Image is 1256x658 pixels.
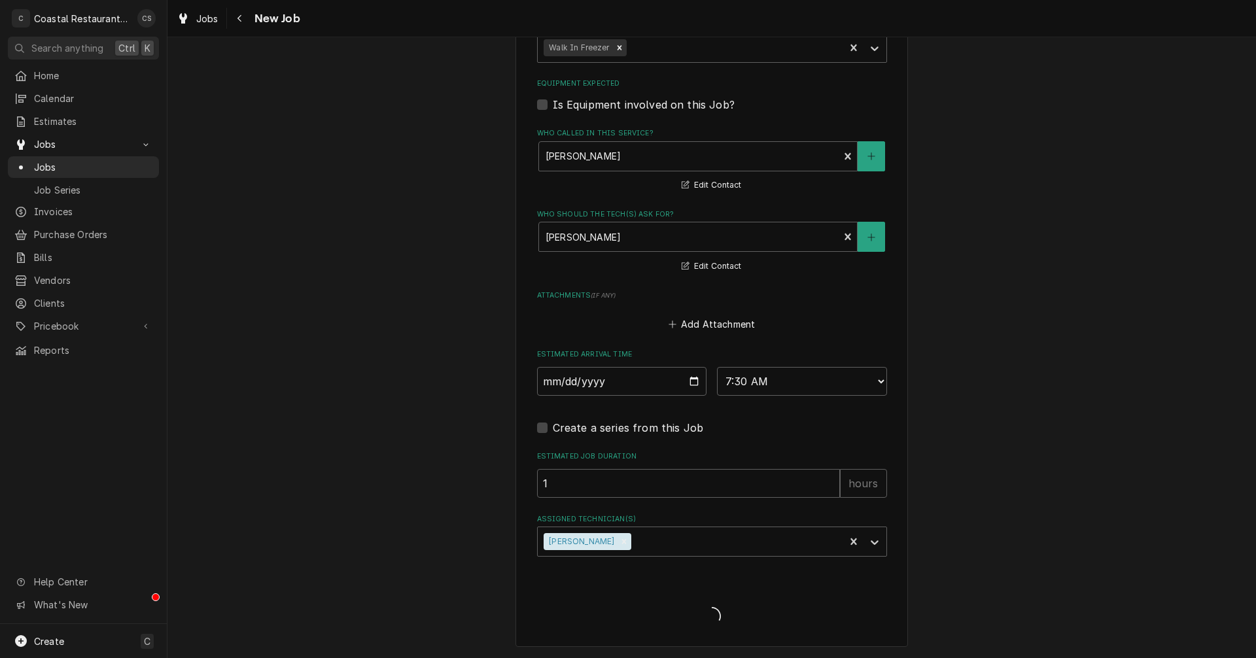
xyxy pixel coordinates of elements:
[137,9,156,27] div: CS
[145,41,150,55] span: K
[612,39,627,56] div: Remove Walk In Freezer
[34,183,152,197] span: Job Series
[8,315,159,337] a: Go to Pricebook
[537,602,887,630] span: Loading...
[34,598,151,612] span: What's New
[144,634,150,648] span: C
[34,205,152,218] span: Invoices
[537,128,887,193] div: Who called in this service?
[8,292,159,314] a: Clients
[8,133,159,155] a: Go to Jobs
[31,41,103,55] span: Search anything
[8,571,159,593] a: Go to Help Center
[8,65,159,86] a: Home
[34,273,152,287] span: Vendors
[8,269,159,291] a: Vendors
[8,339,159,361] a: Reports
[8,156,159,178] a: Jobs
[537,367,707,396] input: Date
[537,209,887,274] div: Who should the tech(s) ask for?
[8,179,159,201] a: Job Series
[537,514,887,525] label: Assigned Technician(s)
[8,111,159,132] a: Estimates
[537,290,887,334] div: Attachments
[8,88,159,109] a: Calendar
[8,224,159,245] a: Purchase Orders
[867,233,875,242] svg: Create New Contact
[34,137,133,151] span: Jobs
[251,10,300,27] span: New Job
[8,201,159,222] a: Invoices
[553,97,735,113] label: Is Equipment involved on this Job?
[34,296,152,310] span: Clients
[12,9,30,27] div: C
[680,177,743,194] button: Edit Contact
[137,9,156,27] div: Chris Sockriter's Avatar
[34,343,152,357] span: Reports
[34,251,152,264] span: Bills
[867,152,875,161] svg: Create New Contact
[537,78,887,89] label: Equipment Expected
[680,258,743,275] button: Edit Contact
[34,228,152,241] span: Purchase Orders
[34,160,152,174] span: Jobs
[537,451,887,462] label: Estimated Job Duration
[537,451,887,498] div: Estimated Job Duration
[537,78,887,112] div: Equipment Expected
[34,319,133,333] span: Pricebook
[544,39,612,56] div: Walk In Freezer
[717,367,887,396] select: Time Select
[8,594,159,615] a: Go to What's New
[8,37,159,60] button: Search anythingCtrlK
[34,12,130,26] div: Coastal Restaurant Repair
[537,514,887,557] div: Assigned Technician(s)
[537,290,887,301] label: Attachments
[34,69,152,82] span: Home
[553,420,704,436] label: Create a series from this Job
[537,209,887,220] label: Who should the tech(s) ask for?
[34,92,152,105] span: Calendar
[34,636,64,647] span: Create
[537,128,887,139] label: Who called in this service?
[858,141,885,171] button: Create New Contact
[537,349,887,360] label: Estimated Arrival Time
[544,533,617,550] div: [PERSON_NAME]
[840,469,887,498] div: hours
[617,533,631,550] div: Remove Phill Blush
[537,349,887,396] div: Estimated Arrival Time
[196,12,218,26] span: Jobs
[858,222,885,252] button: Create New Contact
[591,292,616,299] span: ( if any )
[118,41,135,55] span: Ctrl
[34,114,152,128] span: Estimates
[171,8,224,29] a: Jobs
[537,20,887,62] div: Labels
[666,315,758,333] button: Add Attachment
[8,247,159,268] a: Bills
[230,8,251,29] button: Navigate back
[34,575,151,589] span: Help Center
